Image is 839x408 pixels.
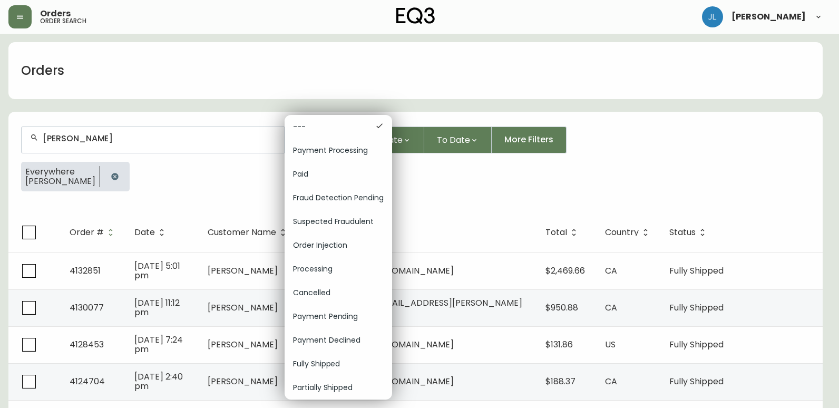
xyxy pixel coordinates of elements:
span: Fraud Detection Pending [293,192,384,203]
div: Suspected Fraudulent [285,210,392,234]
span: Payment Processing [293,145,384,156]
span: Suspected Fraudulent [293,216,384,227]
span: Cancelled [293,287,384,298]
div: Payment Declined [285,328,392,352]
div: Cancelled [285,281,392,305]
div: Processing [285,257,392,281]
div: Payment Pending [285,305,392,328]
div: Fraud Detection Pending [285,186,392,210]
span: Paid [293,169,384,180]
span: Partially Shipped [293,382,384,393]
div: Payment Processing [285,139,392,162]
span: Payment Pending [293,311,384,322]
div: Fully Shipped [285,352,392,376]
div: Paid [285,162,392,186]
span: --- [293,121,367,132]
span: Processing [293,264,384,275]
div: Order Injection [285,234,392,257]
span: Payment Declined [293,335,384,346]
span: Order Injection [293,240,384,251]
span: Fully Shipped [293,358,384,370]
div: Partially Shipped [285,376,392,400]
div: --- [285,115,392,139]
